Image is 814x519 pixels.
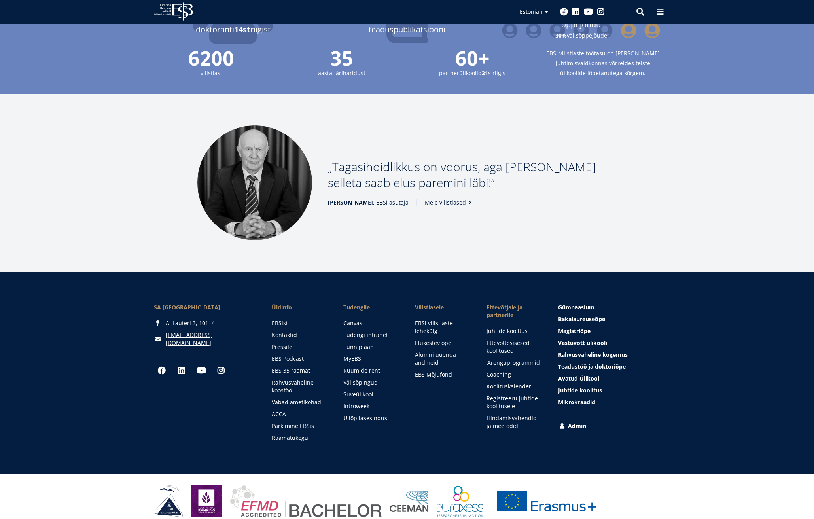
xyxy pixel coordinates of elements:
span: Avatud Ülikool [558,375,599,382]
span: õppejõudu [502,19,660,30]
a: Üliõpilasesindus [343,414,399,422]
a: Canvas [343,319,399,327]
a: Suveülikool [343,390,399,398]
p: Tagasihoidlikkus on voorus, aga [PERSON_NAME] selleta saab elus paremini läbi! [328,159,617,191]
a: Juhtide koolitus [487,327,542,335]
a: Instagram [213,363,229,379]
a: Koolituskalender [487,383,542,390]
a: Tudengile [343,303,399,311]
img: Ceeman [390,491,429,512]
small: partnerülikoolid s riigis [415,68,530,78]
a: Teadustöö ja doktoriõpe [558,363,660,371]
small: vilistlast [154,68,269,78]
a: Ruumide rent [343,367,399,375]
a: Linkedin [174,363,189,379]
a: EBSist [272,319,327,327]
a: Erasmus + [491,485,602,517]
img: EFMD [230,485,382,517]
a: Rahvusvaheline kogemus [558,351,660,359]
div: SA [GEOGRAPHIC_DATA] [154,303,256,311]
span: Vastuvõtt ülikooli [558,339,607,347]
span: Gümnaasium [558,303,594,311]
a: Välisõpingud [343,379,399,386]
span: Vilistlasele [415,303,471,311]
span: Mikrokraadid [558,398,595,406]
span: 6200 [154,48,269,68]
small: aastat äriharidust [284,68,399,78]
a: MyEBS [343,355,399,363]
a: Tunniplaan [343,343,399,351]
a: Youtube [193,363,209,379]
span: 35 [284,48,399,68]
a: Arenguprogrammid [487,359,543,367]
span: Rahvusvaheline kogemus [558,351,628,358]
a: Elukestev õpe [415,339,471,347]
a: Pressile [272,343,327,351]
a: Vabad ametikohad [272,398,327,406]
a: Youtube [584,8,593,16]
a: Instagram [597,8,605,16]
a: EBS Podcast [272,355,327,363]
a: Bakalaureuseõpe [558,315,660,323]
span: Bakalaureuseõpe [558,315,605,323]
a: Juhtide koolitus [558,386,660,394]
a: Meie vilistlased [425,199,474,206]
a: EBS 35 raamat [272,367,327,375]
span: teaduspublikatsiooni [328,24,486,36]
span: 60+ [415,48,530,68]
a: Alumni uuenda andmeid [415,351,471,367]
span: , EBSi asutaja [328,199,409,206]
a: Kontaktid [272,331,327,339]
small: välisõppejõude [502,30,660,40]
span: Juhtide koolitus [558,386,602,394]
a: Facebook [154,363,170,379]
a: Parkimine EBSis [272,422,327,430]
a: Rahvusvaheline koostöö [272,379,327,394]
small: EBSi vilistlaste töötasu on [PERSON_NAME] juhtimisvaldkonnas võrreldes teiste ülikoolide lõpetanu... [545,48,660,78]
a: [EMAIL_ADDRESS][DOMAIN_NAME] [166,331,256,347]
a: ACCA [272,410,327,418]
a: Admin [558,422,660,430]
a: Magistriõpe [558,327,660,335]
span: Magistriõpe [558,327,591,335]
a: Tudengi intranet [343,331,399,339]
strong: [PERSON_NAME] [328,199,373,206]
a: Registreeru juhtide koolitusele [487,394,542,410]
strong: 31 [482,69,488,77]
a: EBS Mõjufond [415,371,471,379]
strong: 14st [234,24,250,35]
a: Hindamisvahendid ja meetodid [487,414,542,430]
span: Üldinfo [272,303,327,311]
strong: 30% [555,32,567,39]
a: Mikrokraadid [558,398,660,406]
span: Teadustöö ja doktoriõpe [558,363,626,370]
a: Vastuvõtt ülikooli [558,339,660,347]
span: Ettevõtjale ja partnerile [487,303,542,319]
a: EBSi vilistlaste lehekülg [415,319,471,335]
a: Linkedin [572,8,580,16]
a: Coaching [487,371,542,379]
a: Raamatukogu [272,434,327,442]
div: A. Lauteri 3, 10114 [154,319,256,327]
img: HAKA [154,485,183,517]
img: EURAXESS [437,485,483,517]
span: doktoranti riigist [154,24,312,36]
a: Ettevõttesisesed koolitused [487,339,542,355]
a: Introweek [343,402,399,410]
img: Eduniversal [191,485,222,517]
a: Gümnaasium [558,303,660,311]
img: Erasmus+ [491,485,602,517]
a: Facebook [560,8,568,16]
img: Madis Habakuk [197,125,312,240]
a: Avatud Ülikool [558,375,660,383]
